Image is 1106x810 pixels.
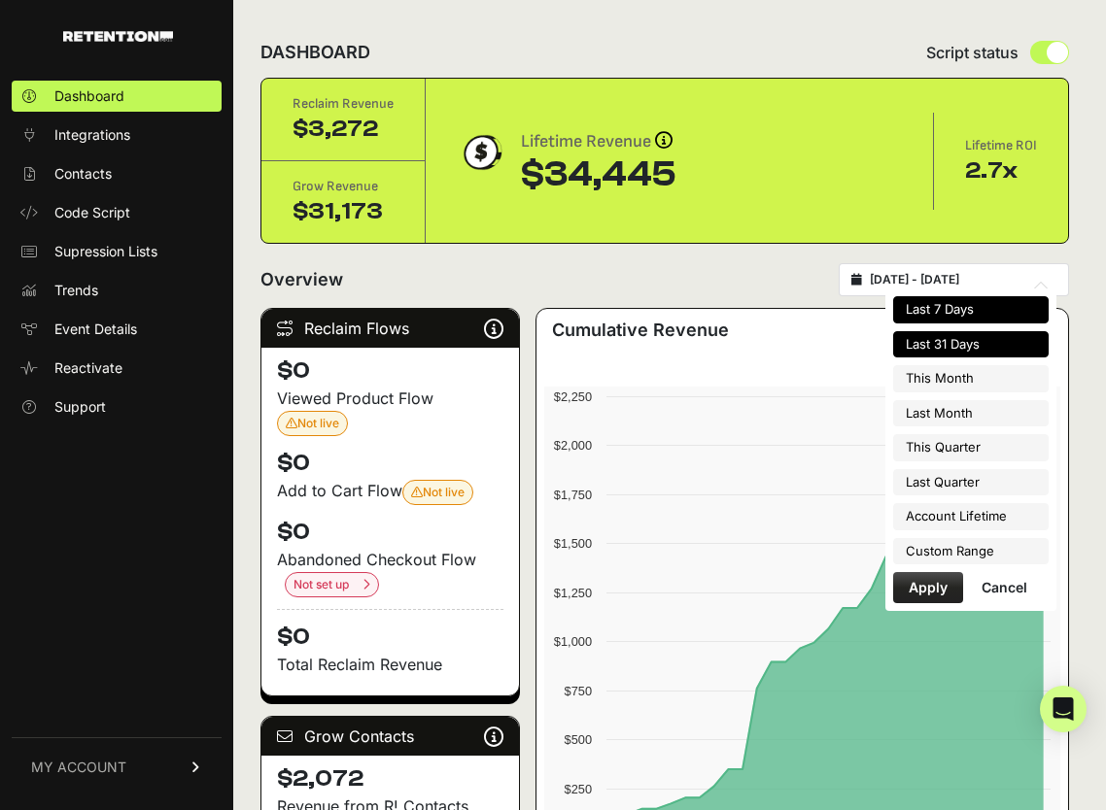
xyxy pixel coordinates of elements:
[293,94,394,114] div: Reclaim Revenue
[12,236,222,267] a: Supression Lists
[554,586,592,600] text: $1,250
[554,488,592,502] text: $1,750
[12,197,222,228] a: Code Script
[411,485,465,499] span: Not live
[260,266,343,293] h2: Overview
[965,136,1037,155] div: Lifetime ROI
[277,517,503,548] h4: $0
[277,387,503,436] div: Viewed Product Flow
[277,479,503,505] div: Add to Cart Flow
[457,128,505,177] img: dollar-coin-05c43ed7efb7bc0c12610022525b4bbbb207c7efeef5aecc26f025e68dcafac9.png
[261,309,519,348] div: Reclaim Flows
[521,155,676,194] div: $34,445
[277,355,503,387] h4: $0
[12,119,222,151] a: Integrations
[12,81,222,112] a: Dashboard
[552,317,729,344] h3: Cumulative Revenue
[54,281,98,300] span: Trends
[893,365,1049,392] li: This Month
[293,114,394,145] div: $3,272
[893,572,963,603] button: Apply
[554,389,592,404] text: $2,250
[521,128,676,155] div: Lifetime Revenue
[12,158,222,189] a: Contacts
[286,416,339,430] span: Not live
[926,41,1019,64] span: Script status
[260,39,370,66] h2: DASHBOARD
[1040,686,1087,732] div: Open Intercom Messenger
[554,634,592,649] text: $1,000
[277,763,503,794] h4: $2,072
[277,609,503,653] h4: $0
[564,732,591,747] text: $500
[54,320,137,339] span: Event Details
[554,536,592,551] text: $1,500
[554,438,592,453] text: $2,000
[893,434,1049,461] li: This Quarter
[893,400,1049,427] li: Last Month
[293,177,394,196] div: Grow Revenue
[54,164,112,184] span: Contacts
[12,391,222,422] a: Support
[277,653,503,676] p: Total Reclaim Revenue
[12,275,222,306] a: Trends
[54,397,106,417] span: Support
[893,331,1049,358] li: Last 31 Days
[54,358,122,378] span: Reactivate
[12,353,222,384] a: Reactivate
[12,737,222,796] a: MY ACCOUNT
[54,242,157,261] span: Supression Lists
[12,314,222,345] a: Event Details
[564,782,591,796] text: $250
[54,125,130,145] span: Integrations
[54,203,130,222] span: Code Script
[893,503,1049,530] li: Account Lifetime
[277,548,503,597] div: Abandoned Checkout Flow
[277,448,503,479] h4: $0
[965,155,1037,186] div: 2.7x
[564,684,591,698] text: $750
[31,758,126,777] span: MY ACCOUNT
[293,196,394,227] div: $31,173
[54,86,124,106] span: Dashboard
[63,31,173,42] img: Retention.com
[966,572,1043,603] button: Cancel
[893,296,1049,323] li: Last 7 Days
[893,469,1049,496] li: Last Quarter
[261,717,519,756] div: Grow Contacts
[893,538,1049,565] li: Custom Range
